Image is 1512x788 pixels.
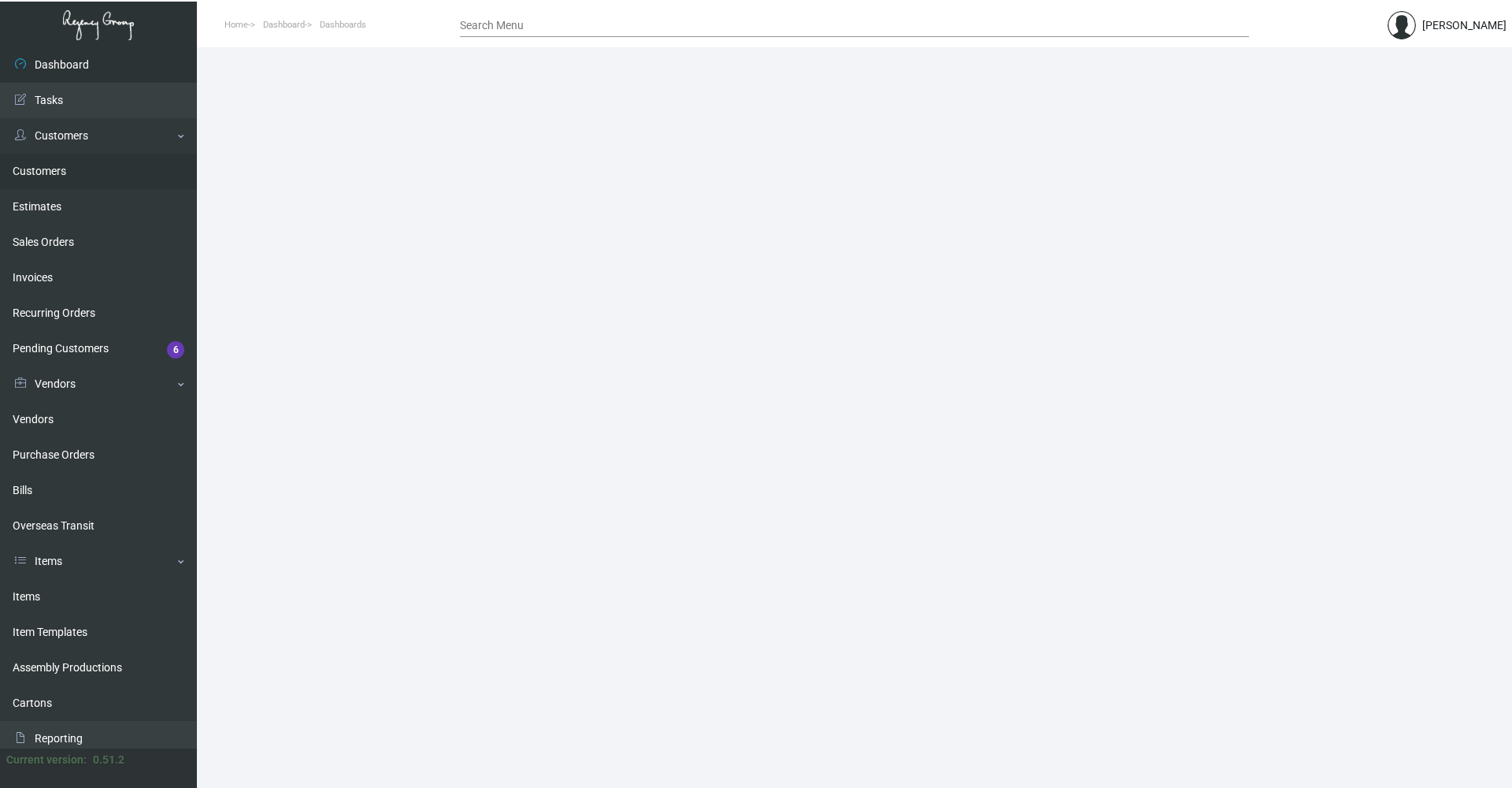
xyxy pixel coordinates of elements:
[93,752,124,768] div: 0.51.2
[320,20,366,30] span: Dashboards
[224,20,248,30] span: Home
[1388,11,1416,39] img: admin@bootstrapmaster.com
[1422,17,1506,34] div: [PERSON_NAME]
[6,752,87,768] div: Current version:
[263,20,305,30] span: Dashboard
